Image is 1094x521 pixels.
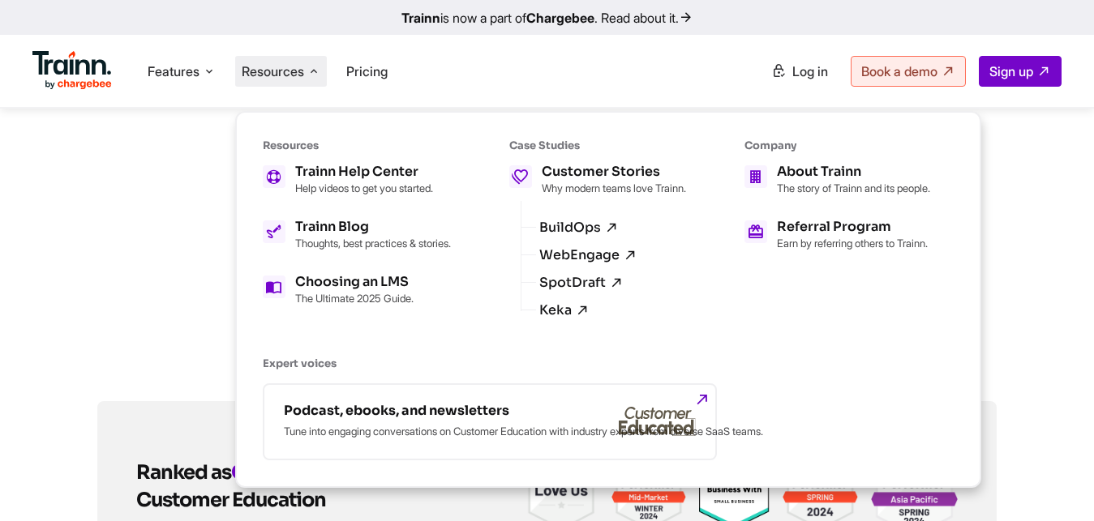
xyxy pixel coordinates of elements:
h5: Customer Stories [542,165,686,178]
a: Customer Stories Why modern teams love Trainn. [509,165,686,194]
a: WebEngage [539,248,637,263]
h5: Choosing an LMS [295,275,414,288]
span: Features [148,62,199,80]
a: Log in [762,57,838,86]
p: Tune into engaging conversations on Customer Education with industry experts from diverse SaaS te... [284,424,576,439]
a: Choosing an LMS The Ultimate 2025 Guide. [263,275,451,305]
p: Thoughts, best practices & stories. [295,237,451,250]
a: Trainn Blog Thoughts, best practices & stories. [263,220,451,250]
p: Earn by referring others to Trainn. [777,237,928,250]
p: The Ultimate 2025 Guide. [295,292,414,305]
a: Trainn Help Center Help videos to get you started. [263,165,451,194]
a: SpotDraft [539,275,624,290]
span: Resources [242,62,304,80]
a: BuildOps [539,220,619,235]
p: Why modern teams love Trainn. [542,181,686,194]
iframe: Chat Widget [1013,443,1094,521]
h5: About Trainn [777,165,930,178]
p: The story of Trainn and its people. [777,181,930,194]
p: Help videos to get you started. [295,181,433,194]
h5: Trainn Blog [295,220,451,233]
a: About Trainn The story of Trainn and its people. [744,165,930,194]
h5: Referral Program [777,220,928,233]
h6: Company [744,139,930,152]
h5: Podcast, ebooks, and newsletters [284,404,576,417]
a: G2's High Performing LMS [231,460,470,485]
span: Log in [792,63,828,79]
a: Referral Program Earn by referring others to Trainn. [744,220,930,250]
a: Pricing [346,63,388,79]
h5: Trainn Help Center [295,165,433,178]
h6: Resources [263,139,451,152]
span: Book a demo [861,63,937,79]
a: Book a demo [851,56,966,87]
a: Podcast, ebooks, and newsletters Tune into engaging conversations on Customer Education with indu... [263,383,717,460]
h6: Expert voices [263,357,930,370]
b: Trainn [401,10,440,26]
b: Chargebee [526,10,594,26]
img: customer-educated-gray.b42eccd.svg [619,407,696,436]
h6: Case Studies [509,139,686,152]
a: Sign up [979,56,1062,87]
span: Sign up [989,63,1033,79]
img: Trainn Logo [32,51,112,90]
h2: Ranked as for Customer Education [136,459,524,514]
a: Keka [539,303,590,318]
